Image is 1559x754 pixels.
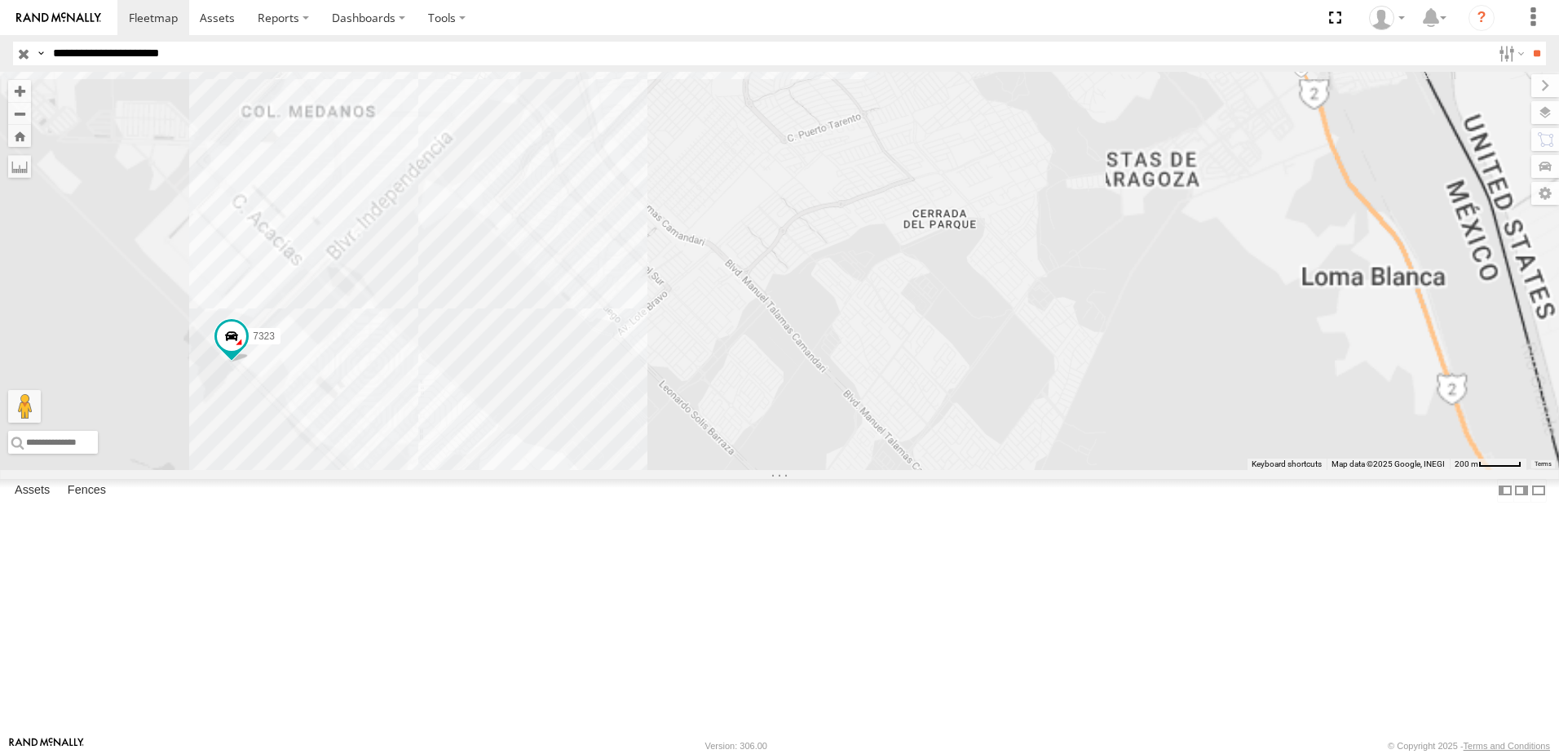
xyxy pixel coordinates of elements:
[1455,459,1478,468] span: 200 m
[1492,42,1527,65] label: Search Filter Options
[8,80,31,102] button: Zoom in
[1450,459,1526,470] button: Map Scale: 200 m per 49 pixels
[8,390,41,423] button: Drag Pegman onto the map to open Street View
[1531,182,1559,205] label: Map Settings
[1363,6,1411,30] div: omar hernandez
[1513,479,1530,503] label: Dock Summary Table to the Right
[16,12,101,24] img: rand-logo.svg
[7,479,58,502] label: Assets
[1464,741,1550,751] a: Terms and Conditions
[34,42,47,65] label: Search Query
[1530,479,1547,503] label: Hide Summary Table
[1332,459,1445,468] span: Map data ©2025 Google, INEGI
[8,155,31,178] label: Measure
[1388,741,1550,751] div: © Copyright 2025 -
[1535,461,1552,468] a: Terms (opens in new tab)
[705,741,767,751] div: Version: 306.00
[1468,5,1495,31] i: ?
[60,479,114,502] label: Fences
[253,330,275,342] span: 7323
[1497,479,1513,503] label: Dock Summary Table to the Left
[1252,459,1322,470] button: Keyboard shortcuts
[8,125,31,147] button: Zoom Home
[9,738,84,754] a: Visit our Website
[8,102,31,125] button: Zoom out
